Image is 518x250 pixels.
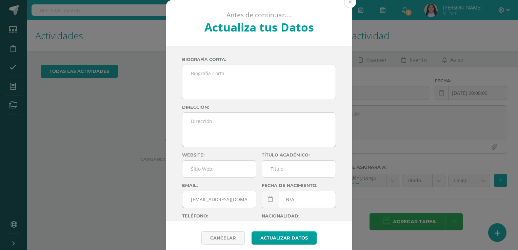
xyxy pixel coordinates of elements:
[182,105,336,110] label: Dirección:
[262,152,336,158] label: Título académico:
[182,57,336,62] label: Biografía corta:
[252,231,317,245] button: Actualizar datos
[182,183,256,188] label: Email:
[262,191,336,208] input: Fecha de Nacimiento:
[262,213,336,218] label: Nacionalidad:
[184,19,334,35] h2: Actualiza tus Datos
[182,191,256,208] input: Correo Electronico:
[262,183,336,188] label: Fecha de nacimiento:
[262,161,336,177] input: Titulo:
[182,152,256,158] label: Website:
[201,231,245,245] a: Cancelar
[184,11,334,19] p: Antes de continuar....
[182,213,256,218] label: Teléfono:
[182,161,256,177] input: Sitio Web:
